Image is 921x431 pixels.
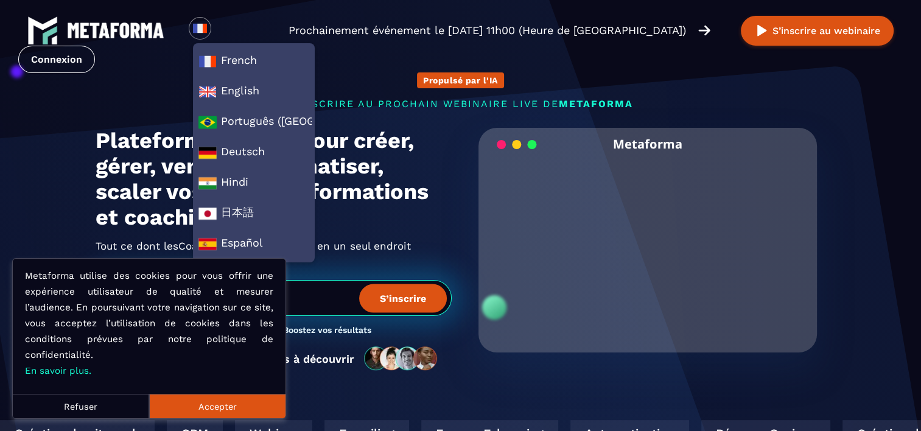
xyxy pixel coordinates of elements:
[613,128,682,160] h2: Metaforma
[198,235,217,253] img: es
[27,15,58,46] img: logo
[18,46,95,73] a: Connexion
[198,174,309,192] span: Hindi
[198,205,309,223] span: 日本語
[198,235,309,253] span: Español
[96,236,452,256] h2: Tout ce dont les ont besoin en un seul endroit
[25,365,91,376] a: En savoir plus.
[198,174,217,192] img: hi
[198,83,217,101] img: en
[178,240,259,259] span: Coach En Ligne
[359,284,447,312] button: S’inscrire
[198,113,217,131] img: a0
[198,144,217,162] img: de
[178,230,259,249] span: Coach En Ligne
[497,139,537,150] img: loading
[149,394,285,418] button: Accepter
[754,23,769,38] img: play
[488,160,808,320] video: Your browser does not support the video tag.
[198,113,309,131] span: Português ([GEOGRAPHIC_DATA])
[198,205,217,223] img: ja
[198,144,309,162] span: Deutsch
[559,98,633,110] span: METAFORMA
[25,268,273,379] p: Metaforma utilise des cookies pour vous offrir une expérience utilisateur de qualité et mesurer l...
[13,394,149,418] button: Refuser
[198,83,309,101] span: English
[741,16,894,46] button: S’inscrire au webinaire
[289,22,686,39] p: Prochainement événement le [DATE] 11h00 (Heure de [GEOGRAPHIC_DATA])
[283,325,371,337] h3: Boostez vos résultats
[96,128,452,230] h1: Plateforme pour créer, gérer, vendre, automatiser, scaler vos services, formations et coachings.
[96,98,826,110] p: s'inscrire au prochain webinaire live de
[698,24,710,37] img: arrow-right
[222,23,231,38] input: Search for option
[211,17,241,44] div: Search for option
[192,21,208,36] img: fr
[360,346,442,371] img: community-people
[198,52,309,71] span: French
[67,23,164,38] img: logo
[198,52,217,71] img: fr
